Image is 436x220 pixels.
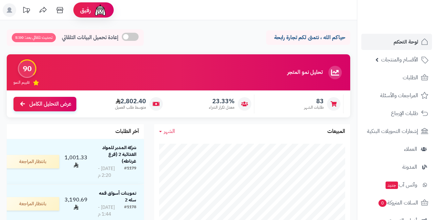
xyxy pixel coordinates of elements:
[327,129,345,135] h3: المبيعات
[367,127,418,136] span: إشعارات التحويلات البنكية
[29,100,71,108] span: عرض التحليل الكامل
[209,98,234,105] span: 23.33%
[361,34,432,50] a: لوحة التحكم
[124,165,136,179] div: #1179
[361,87,432,104] a: المراجعات والأسئلة
[102,144,136,165] strong: شركة المدبر للمواد الغذائية 2 (فرع غرناطه)
[164,127,175,135] span: الشهر
[5,197,59,211] div: بانتظار المراجعة
[159,128,175,135] a: الشهر
[115,129,139,135] h3: آخر الطلبات
[98,204,124,218] div: [DATE] - 1:44 م
[5,155,59,168] div: بانتظار المراجعة
[12,33,56,42] span: تحديث تلقائي بعد: 5:00
[271,34,345,42] p: حياكم الله ، نتمنى لكم تجارة رابحة
[18,3,35,19] a: تحديثات المنصة
[98,165,124,179] div: [DATE] - 2:20 م
[13,97,76,111] a: عرض التحليل الكامل
[99,190,136,203] strong: تموينات أسواق قمه سله 2
[304,98,324,105] span: 83
[385,180,417,190] span: وآتس آب
[402,162,417,172] span: المدونة
[361,141,432,157] a: العملاء
[287,70,323,76] h3: تحليل نمو المتجر
[94,3,107,17] img: ai-face.png
[404,144,417,154] span: العملاء
[361,105,432,121] a: طلبات الإرجاع
[386,182,398,189] span: جديد
[304,105,324,110] span: طلبات الشهر
[80,6,91,14] span: رفيق
[381,55,418,64] span: الأقسام والمنتجات
[209,105,234,110] span: معدل تكرار الشراء
[380,91,418,100] span: المراجعات والأسئلة
[361,159,432,175] a: المدونة
[361,70,432,86] a: الطلبات
[390,19,430,33] img: logo-2.png
[378,199,387,207] span: 0
[124,204,136,218] div: #1178
[13,80,30,85] span: تقييم النمو
[115,98,146,105] span: 2,802.40
[394,37,418,47] span: لوحة التحكم
[62,34,118,42] span: إعادة تحميل البيانات التلقائي
[361,123,432,139] a: إشعارات التحويلات البنكية
[378,198,418,208] span: السلات المتروكة
[361,177,432,193] a: وآتس آبجديد
[62,139,90,184] td: 1,001.33
[361,195,432,211] a: السلات المتروكة0
[391,109,418,118] span: طلبات الإرجاع
[115,105,146,110] span: متوسط طلب العميل
[403,73,418,82] span: الطلبات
